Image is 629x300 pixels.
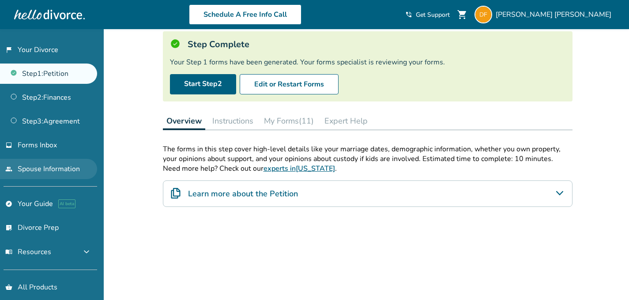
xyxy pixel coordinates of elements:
button: Instructions [209,112,257,130]
a: Schedule A Free Info Call [189,4,301,25]
span: list_alt_check [5,224,12,231]
a: experts in[US_STATE] [264,164,335,173]
button: Overview [163,112,205,130]
span: flag_2 [5,46,12,53]
div: Your Step 1 forms have been generated. Your forms specialist is reviewing your forms. [170,57,565,67]
span: phone_in_talk [405,11,412,18]
p: Need more help? Check out our . [163,164,573,173]
span: inbox [5,142,12,149]
a: Start Step2 [170,74,236,94]
span: AI beta [58,199,75,208]
span: Forms Inbox [18,140,57,150]
span: menu_book [5,248,12,255]
p: The forms in this step cover high-level details like your marriage dates, demographic information... [163,144,573,164]
span: shopping_basket [5,284,12,291]
span: [PERSON_NAME] [PERSON_NAME] [496,10,615,19]
img: danj817@hotmail.com [475,6,492,23]
div: Learn more about the Petition [163,180,573,207]
span: Resources [5,247,51,257]
button: My Forms(11) [260,112,317,130]
iframe: Chat Widget [585,258,629,300]
a: phone_in_talkGet Support [405,11,450,19]
h4: Learn more about the Petition [188,188,298,199]
span: explore [5,200,12,207]
span: shopping_cart [457,9,467,20]
img: Learn more about the Petition [170,188,181,199]
span: people [5,165,12,172]
h5: Step Complete [188,38,249,50]
button: Edit or Restart Forms [240,74,339,94]
span: Get Support [416,11,450,19]
span: expand_more [81,247,92,257]
button: Expert Help [321,112,371,130]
